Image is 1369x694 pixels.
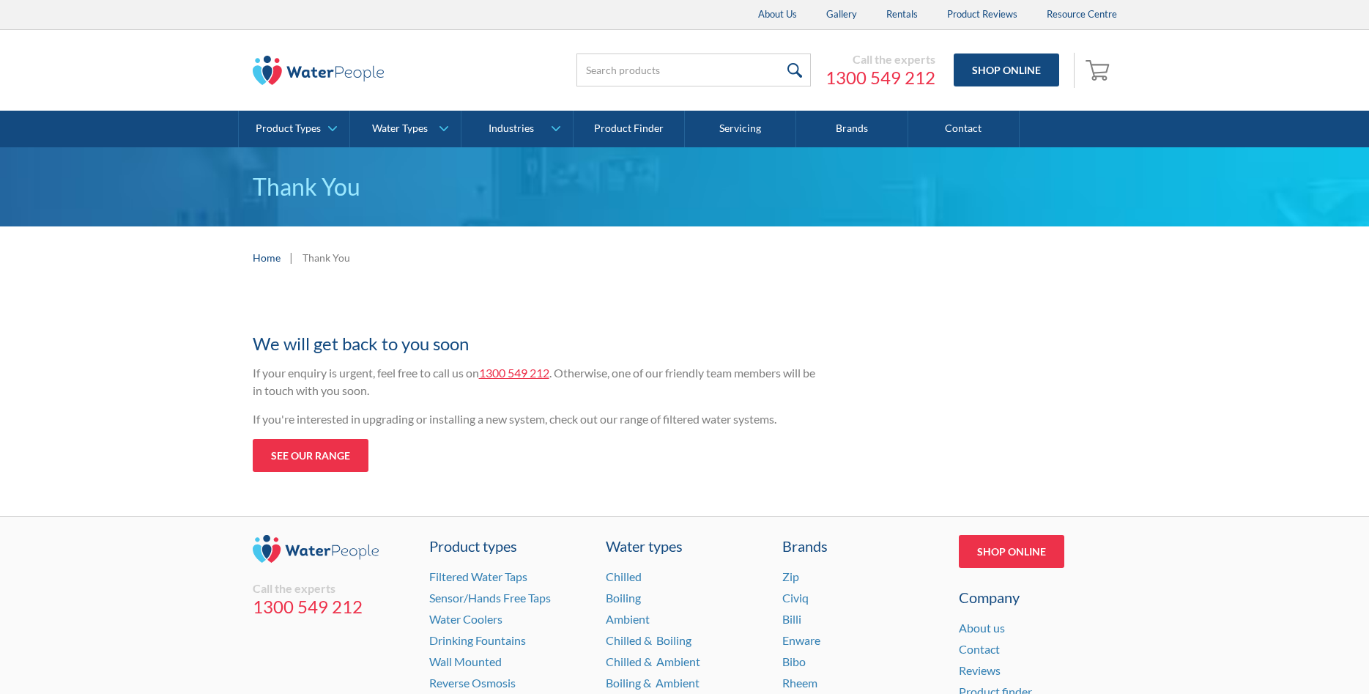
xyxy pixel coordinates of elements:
div: Water Types [372,122,428,135]
iframe: podium webchat widget bubble [1223,621,1369,694]
p: If your enquiry is urgent, feel free to call us on . Otherwise, one of our friendly team members ... [253,364,824,399]
a: Enware [782,633,820,647]
a: Reviews [959,663,1001,677]
h2: We will get back to you soon [253,331,824,357]
p: If you're interested in upgrading or installing a new system, check out our range of filtered wat... [253,410,824,428]
a: Open empty cart [1082,53,1117,88]
a: Industries [461,111,572,147]
div: Call the experts [253,581,411,596]
a: Zip [782,569,799,583]
img: shopping cart [1086,58,1113,81]
a: Drinking Fountains [429,633,526,647]
div: Product Types [256,122,321,135]
a: Boiling [606,591,641,605]
a: Home [253,250,281,265]
a: Shop Online [959,535,1064,568]
a: Chilled [606,569,642,583]
div: Industries [489,122,534,135]
a: Brands [796,111,908,147]
a: 1300 549 212 [479,366,549,380]
a: Contact [908,111,1020,147]
img: The Water People [253,56,385,85]
a: Wall Mounted [429,654,502,668]
a: See our range [253,439,368,472]
a: Billi [782,612,801,626]
a: Boiling & Ambient [606,676,700,690]
a: Product Finder [574,111,685,147]
div: | [288,248,295,266]
a: Filtered Water Taps [429,569,527,583]
div: Call the experts [826,52,935,67]
div: Brands [782,535,941,557]
a: Rheem [782,676,817,690]
a: Servicing [685,111,796,147]
h1: Thanks for your enquiry [253,303,824,323]
a: Reverse Osmosis [429,676,516,690]
a: Chilled & Ambient [606,654,700,668]
a: Contact [959,642,1000,656]
div: Thank You [303,250,350,265]
a: About us [959,621,1005,635]
a: Water Coolers [429,612,502,626]
input: Search products [576,53,811,86]
a: Product Types [239,111,349,147]
a: Chilled & Boiling [606,633,691,647]
a: 1300 549 212 [253,596,411,618]
a: Water types [606,535,764,557]
a: Water Types [350,111,461,147]
a: Shop Online [954,53,1059,86]
a: Sensor/Hands Free Taps [429,591,551,605]
a: Product types [429,535,587,557]
p: Thank You [253,169,1117,204]
a: Civiq [782,591,809,605]
a: 1300 549 212 [826,67,935,89]
div: Company [959,586,1117,608]
a: Ambient [606,612,650,626]
a: Bibo [782,654,806,668]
